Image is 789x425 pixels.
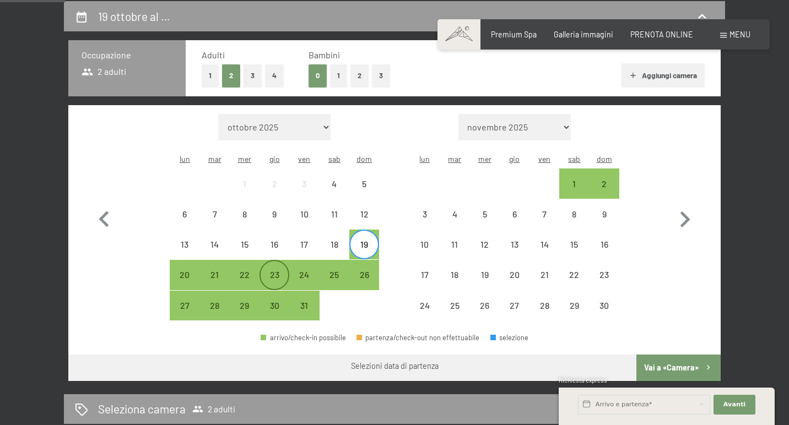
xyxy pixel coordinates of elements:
abbr: lunedì [180,154,190,164]
div: partenza/check-out non effettuabile [320,230,349,259]
div: partenza/check-out possibile [199,291,229,320]
div: 29 [231,301,258,329]
div: 2 [591,179,618,207]
div: partenza/check-out non effettuabile [529,199,559,229]
div: partenza/check-out non effettuabile [320,168,349,198]
div: arrivo/check-in possibile [261,334,346,341]
div: 17 [411,270,439,298]
div: partenza/check-out possibile [199,260,229,290]
div: 15 [560,240,588,268]
div: partenza/check-out non effettuabile [529,230,559,259]
span: Galleria immagini [554,30,613,39]
div: partenza/check-out possibile [260,291,289,320]
div: Sun Oct 05 2025 [349,168,379,198]
div: Sun Oct 19 2025 [349,230,379,259]
div: Tue Oct 21 2025 [199,260,229,290]
div: partenza/check-out non effettuabile [349,168,379,198]
div: partenza/check-out non effettuabile [199,199,229,229]
div: Sun Nov 30 2025 [590,291,619,320]
div: 22 [560,270,588,298]
button: Aggiungi camera [622,63,705,88]
div: partenza/check-out possibile [289,260,319,290]
div: partenza/check-out non effettuabile [559,260,589,290]
div: Tue Nov 11 2025 [440,230,469,259]
div: 29 [560,301,588,329]
div: 13 [171,240,198,268]
div: 13 [501,240,528,268]
div: partenza/check-out possibile [230,291,260,320]
button: Mese successivo [669,114,701,321]
div: partenza/check-out possibile [320,260,349,290]
button: Mese precedente [88,114,120,321]
div: Fri Nov 14 2025 [529,230,559,259]
div: Thu Oct 02 2025 [260,168,289,198]
div: partenza/check-out non effettuabile [260,230,289,259]
div: 30 [591,301,618,329]
div: Wed Oct 01 2025 [230,168,260,198]
h2: 19 ottobre al … [98,9,170,23]
span: Adulti [202,50,225,60]
div: Sat Nov 15 2025 [559,230,589,259]
div: partenza/check-out non effettuabile [199,230,229,259]
div: partenza/check-out non effettuabile [349,199,379,229]
div: partenza/check-out possibile [170,291,199,320]
div: Thu Nov 27 2025 [500,291,529,320]
div: partenza/check-out non effettuabile [500,260,529,290]
span: 2 adulti [192,404,235,415]
div: 19 [471,270,498,298]
abbr: giovedì [509,154,520,164]
button: Avanti [714,395,755,415]
div: Mon Nov 10 2025 [410,230,440,259]
div: Thu Oct 09 2025 [260,199,289,229]
div: partenza/check-out non effettuabile [559,291,589,320]
div: 10 [411,240,439,268]
div: Mon Oct 27 2025 [170,291,199,320]
abbr: sabato [328,154,341,164]
div: Wed Oct 29 2025 [230,291,260,320]
div: 16 [261,240,288,268]
div: Wed Nov 26 2025 [469,291,499,320]
div: 14 [201,240,228,268]
div: partenza/check-out possibile [349,230,379,259]
div: Wed Oct 15 2025 [230,230,260,259]
span: 2 adulti [82,66,126,78]
div: Mon Oct 06 2025 [170,199,199,229]
div: Fri Nov 21 2025 [529,260,559,290]
abbr: martedì [448,154,461,164]
div: Sun Nov 09 2025 [590,199,619,229]
div: partenza/check-out non effettuabile [320,199,349,229]
div: 6 [501,210,528,237]
div: Fri Oct 31 2025 [289,291,319,320]
div: Wed Nov 12 2025 [469,230,499,259]
div: 1 [560,179,588,207]
div: partenza/check-out non effettuabile [469,199,499,229]
div: Tue Nov 25 2025 [440,291,469,320]
div: partenza/check-out non effettuabile [410,230,440,259]
div: partenza/check-out non effettuabile [410,291,440,320]
div: 20 [501,270,528,298]
div: partenza/check-out non effettuabile [230,199,260,229]
div: 7 [201,210,228,237]
a: Premium Spa [491,30,537,39]
div: 14 [531,240,558,268]
div: partenza/check-out non effettuabile [500,199,529,229]
div: 11 [321,210,348,237]
div: 28 [201,301,228,329]
div: 20 [171,270,198,298]
div: Fri Nov 07 2025 [529,199,559,229]
div: partenza/check-out non effettuabile [440,230,469,259]
div: 9 [261,210,288,237]
div: 25 [441,301,468,329]
div: partenza/check-out possibile [170,260,199,290]
div: Sat Oct 11 2025 [320,199,349,229]
div: 26 [471,301,498,329]
div: 21 [201,270,228,298]
div: partenza/check-out non effettuabile [440,260,469,290]
div: Thu Nov 06 2025 [500,199,529,229]
div: Thu Oct 16 2025 [260,230,289,259]
div: Wed Nov 19 2025 [469,260,499,290]
div: 8 [231,210,258,237]
div: partenza/check-out non effettuabile [230,230,260,259]
abbr: domenica [597,154,612,164]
